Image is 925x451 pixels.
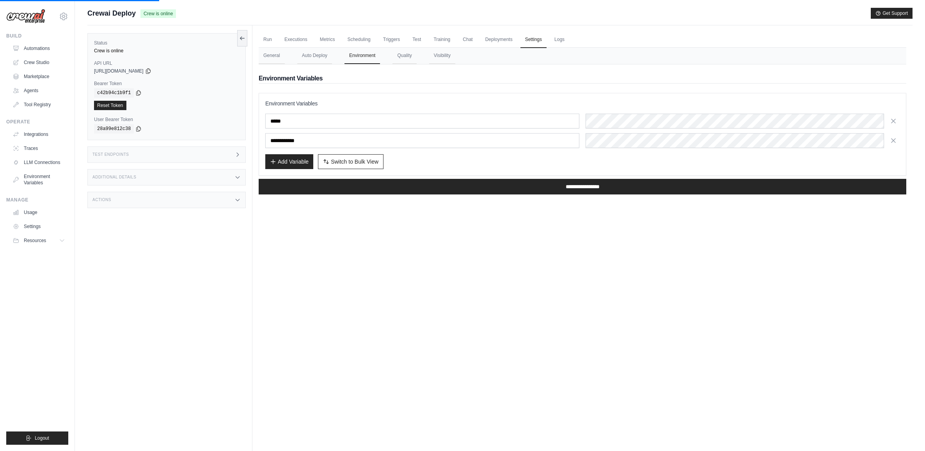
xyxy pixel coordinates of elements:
button: Logout [6,431,68,445]
a: Integrations [9,128,68,141]
button: Environment [344,48,380,64]
div: Build [6,33,68,39]
a: Executions [280,32,312,48]
a: Settings [520,32,547,48]
h3: Test Endpoints [92,152,129,157]
iframe: Chat Widget [886,414,925,451]
div: Crew is online [94,48,239,54]
img: Logo [6,9,45,24]
button: Visibility [429,48,455,64]
a: Chat [458,32,477,48]
a: Triggers [378,32,405,48]
a: Metrics [315,32,340,48]
code: c42b94c1b9f1 [94,88,134,98]
span: Crewai Deploy [87,8,136,19]
a: Agents [9,84,68,97]
div: Operate [6,119,68,125]
a: Environment Variables [9,170,68,189]
button: Resources [9,234,68,247]
a: Run [259,32,277,48]
a: Traces [9,142,68,155]
a: Training [429,32,455,48]
button: Quality [392,48,416,64]
button: Switch to Bulk View [318,154,383,169]
a: Settings [9,220,68,233]
span: [URL][DOMAIN_NAME] [94,68,144,74]
h2: Environment Variables [259,74,906,83]
label: API URL [94,60,239,66]
a: Tool Registry [9,98,68,111]
div: Widget de chat [886,414,925,451]
a: Logs [550,32,569,48]
button: General [259,48,285,64]
div: Manage [6,197,68,203]
label: Bearer Token [94,80,239,87]
a: Usage [9,206,68,219]
a: Crew Studio [9,56,68,69]
span: Switch to Bulk View [331,158,378,166]
button: Add Variable [265,154,313,169]
label: User Bearer Token [94,116,239,123]
span: Logout [35,435,49,441]
a: Test [408,32,426,48]
a: Deployments [481,32,517,48]
a: Scheduling [343,32,375,48]
span: Resources [24,237,46,244]
code: 28a99e812c38 [94,124,134,134]
h3: Additional Details [92,175,136,180]
button: Auto Deploy [297,48,332,64]
a: Automations [9,42,68,55]
h3: Actions [92,198,111,202]
a: Reset Token [94,101,126,110]
a: LLM Connections [9,156,68,169]
nav: Tabs [259,48,906,64]
a: Marketplace [9,70,68,83]
button: Get Support [871,8,913,19]
span: Crew is online [140,9,176,18]
h3: Environment Variables [265,100,900,107]
label: Status [94,40,239,46]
